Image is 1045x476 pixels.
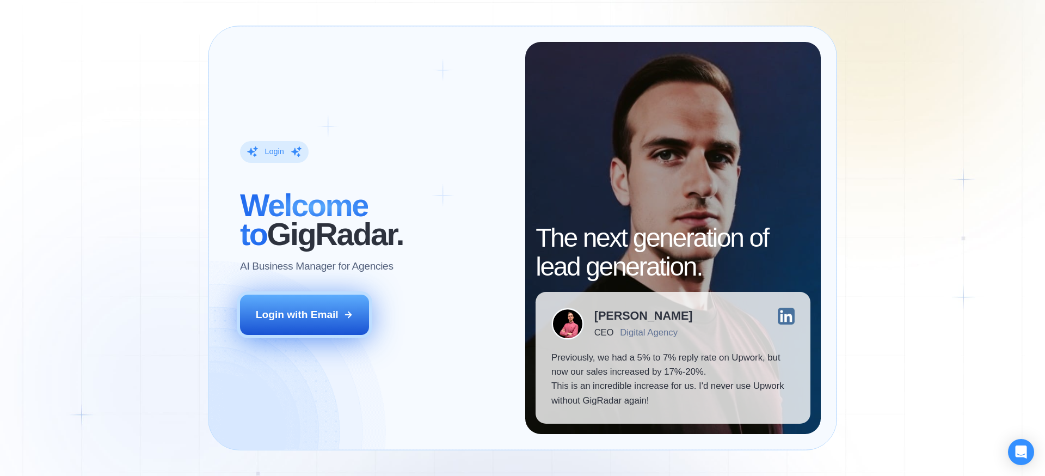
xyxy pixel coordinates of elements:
[1008,439,1034,465] div: Open Intercom Messenger
[551,351,795,408] p: Previously, we had a 5% to 7% reply rate on Upwork, but now our sales increased by 17%-20%. This ...
[265,147,284,157] div: Login
[620,327,678,338] div: Digital Agency
[240,191,509,249] h2: ‍ GigRadar.
[594,310,693,322] div: [PERSON_NAME]
[240,295,370,335] button: Login with Email
[536,224,810,282] h2: The next generation of lead generation.
[256,308,339,322] div: Login with Email
[240,259,394,273] p: AI Business Manager for Agencies
[594,327,613,338] div: CEO
[240,188,368,252] span: Welcome to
